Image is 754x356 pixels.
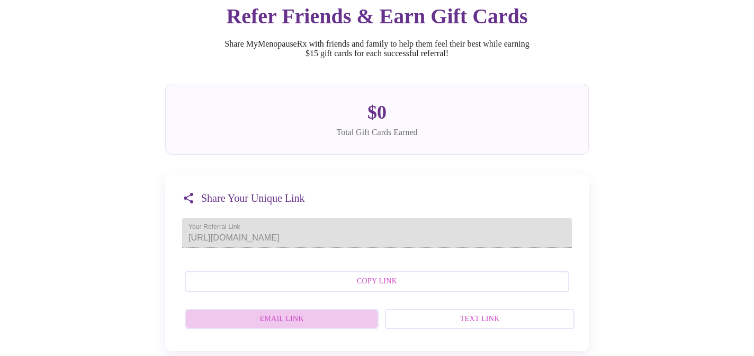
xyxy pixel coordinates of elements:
[218,39,536,58] p: Share MyMenopauseRx with friends and family to help them feel their best while earning $15 gift c...
[196,275,558,288] span: Copy Link
[183,128,571,137] div: Total Gift Cards Earned
[183,101,571,123] div: $ 0
[382,304,572,335] a: Text Link
[165,4,589,29] h2: Refer Friends & Earn Gift Cards
[397,313,563,326] span: Text Link
[385,309,575,330] button: Text Link
[182,304,376,335] a: Email Link
[201,192,305,204] h3: Share Your Unique Link
[185,309,379,330] button: Email Link
[185,271,569,292] button: Copy Link
[196,313,367,326] span: Email Link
